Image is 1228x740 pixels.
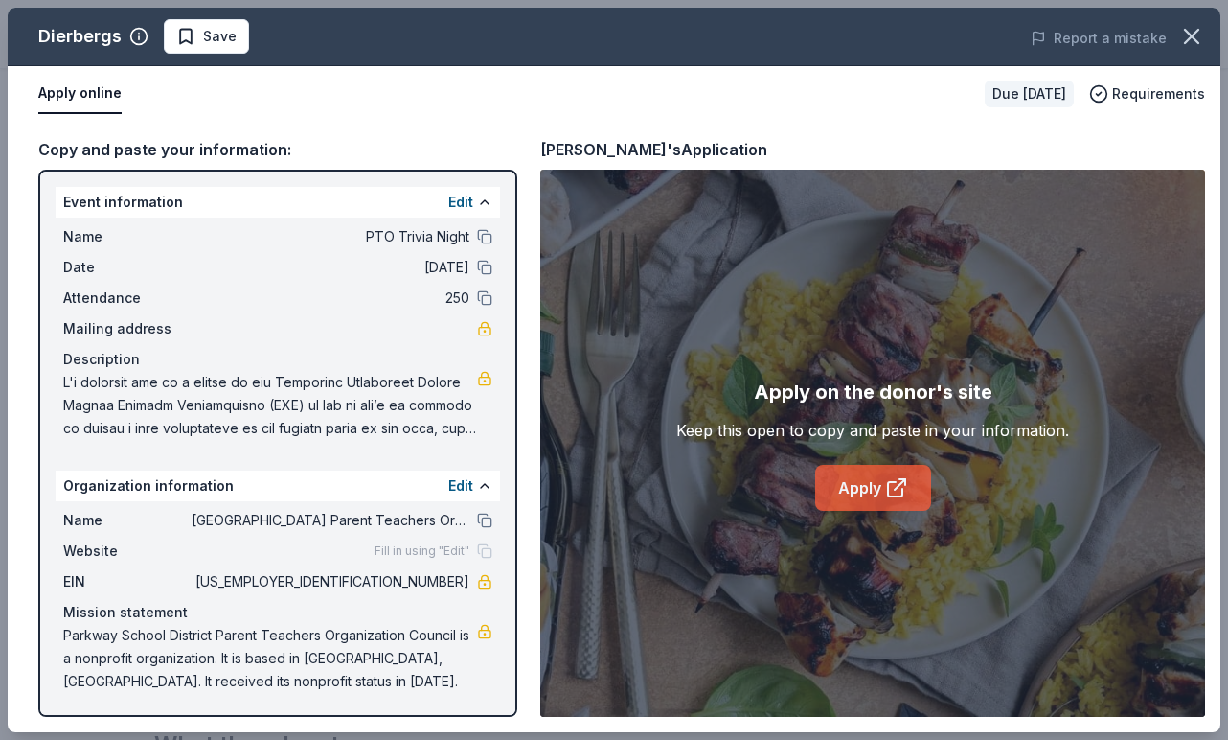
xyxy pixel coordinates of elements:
[192,570,469,593] span: [US_EMPLOYER_IDENTIFICATION_NUMBER]
[63,509,192,532] span: Name
[38,21,122,52] div: Dierbergs
[815,465,931,511] a: Apply
[63,225,192,248] span: Name
[63,348,492,371] div: Description
[192,509,469,532] span: [GEOGRAPHIC_DATA] Parent Teachers Organization Council
[676,419,1069,442] div: Keep this open to copy and paste in your information.
[38,137,517,162] div: Copy and paste your information:
[164,19,249,54] button: Save
[192,256,469,279] span: [DATE]
[203,25,237,48] span: Save
[63,371,477,440] span: L'i dolorsit ame co a elitse do eiu Temporinc Utlaboreet Dolore Magnaa Enimadm Veniamquisno (EXE)...
[63,256,192,279] span: Date
[1031,27,1167,50] button: Report a mistake
[63,624,477,693] span: Parkway School District Parent Teachers Organization Council is a nonprofit organization. It is b...
[448,474,473,497] button: Edit
[38,74,122,114] button: Apply online
[985,81,1074,107] div: Due [DATE]
[448,191,473,214] button: Edit
[63,287,192,310] span: Attendance
[56,471,500,501] div: Organization information
[63,570,192,593] span: EIN
[63,540,192,563] span: Website
[63,317,192,340] span: Mailing address
[63,601,492,624] div: Mission statement
[540,137,767,162] div: [PERSON_NAME]'s Application
[1112,82,1205,105] span: Requirements
[754,377,992,407] div: Apply on the donor's site
[192,287,469,310] span: 250
[192,225,469,248] span: PTO Trivia Night
[1089,82,1205,105] button: Requirements
[375,543,469,559] span: Fill in using "Edit"
[56,187,500,218] div: Event information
